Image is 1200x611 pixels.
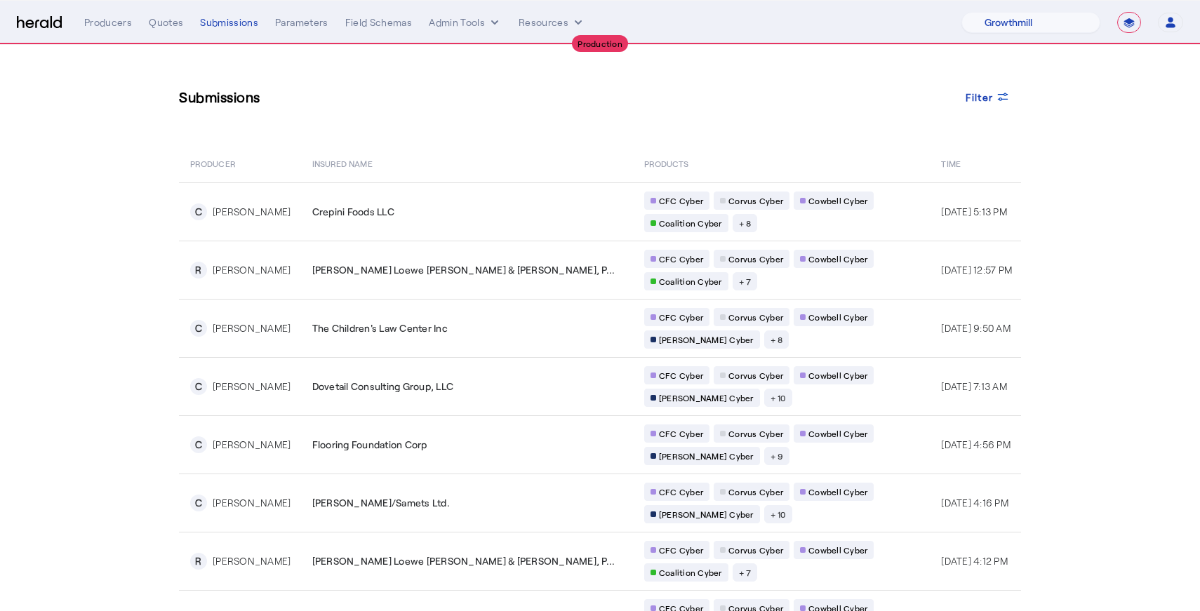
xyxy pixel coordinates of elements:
span: CFC Cyber [659,311,703,323]
span: Cowbell Cyber [808,428,867,439]
div: [PERSON_NAME] [213,554,291,568]
span: Corvus Cyber [728,311,783,323]
span: [DATE] 4:16 PM [941,497,1008,509]
div: R [190,553,207,570]
span: [PERSON_NAME] Cyber [659,392,754,403]
span: Coalition Cyber [659,567,722,578]
button: Resources dropdown menu [519,15,585,29]
span: PRODUCTS [644,156,689,170]
span: Coalition Cyber [659,217,722,229]
span: Corvus Cyber [728,428,783,439]
div: Quotes [149,15,183,29]
div: Producers [84,15,132,29]
span: + 8 [739,217,752,229]
div: [PERSON_NAME] [213,380,291,394]
span: CFC Cyber [659,370,703,381]
div: C [190,320,207,337]
span: + 7 [739,276,752,287]
span: Cowbell Cyber [808,253,867,264]
div: C [190,495,207,511]
div: C [190,203,207,220]
div: [PERSON_NAME] [213,321,291,335]
span: [DATE] 4:56 PM [941,438,1011,450]
h3: Submissions [179,87,260,107]
span: [PERSON_NAME] Cyber [659,334,754,345]
div: Production [572,35,628,52]
div: [PERSON_NAME] [213,205,291,219]
div: [PERSON_NAME] [213,263,291,277]
div: R [190,262,207,278]
span: Crepini Foods LLC [312,205,394,219]
span: CFC Cyber [659,544,703,556]
span: [DATE] 7:13 AM [941,380,1007,392]
span: [PERSON_NAME] Cyber [659,509,754,520]
span: Corvus Cyber [728,370,783,381]
span: + 7 [739,567,752,578]
span: Cowbell Cyber [808,311,867,323]
span: PRODUCER [190,156,236,170]
span: Corvus Cyber [728,253,783,264]
span: [DATE] 5:13 PM [941,206,1007,217]
div: [PERSON_NAME] [213,496,291,510]
span: [DATE] 4:12 PM [941,555,1008,567]
span: Coalition Cyber [659,276,722,287]
div: Parameters [275,15,328,29]
span: Flooring Foundation Corp [312,438,427,452]
span: Corvus Cyber [728,544,783,556]
span: [PERSON_NAME] Loewe [PERSON_NAME] & [PERSON_NAME], P... [312,554,615,568]
span: [PERSON_NAME]/Samets Ltd. [312,496,450,510]
span: Cowbell Cyber [808,486,867,497]
span: Corvus Cyber [728,195,783,206]
span: [PERSON_NAME] Cyber [659,450,754,462]
span: Filter [966,90,994,105]
span: Cowbell Cyber [808,370,867,381]
span: + 10 [771,392,786,403]
div: C [190,378,207,395]
div: C [190,436,207,453]
span: [DATE] 12:57 PM [941,264,1012,276]
span: The Children's Law Center Inc [312,321,448,335]
span: Cowbell Cyber [808,544,867,556]
span: [PERSON_NAME] Loewe [PERSON_NAME] & [PERSON_NAME], P... [312,263,615,277]
span: + 10 [771,509,786,520]
span: CFC Cyber [659,253,703,264]
span: Corvus Cyber [728,486,783,497]
span: [DATE] 9:50 AM [941,322,1011,334]
div: Submissions [200,15,258,29]
span: CFC Cyber [659,486,703,497]
span: + 9 [771,450,784,462]
img: Herald Logo [17,16,62,29]
div: Field Schemas [345,15,413,29]
span: + 8 [771,334,783,345]
span: Cowbell Cyber [808,195,867,206]
span: CFC Cyber [659,428,703,439]
button: Filter [954,84,1022,109]
button: internal dropdown menu [429,15,502,29]
span: Dovetail Consulting Group, LLC [312,380,454,394]
span: CFC Cyber [659,195,703,206]
div: [PERSON_NAME] [213,438,291,452]
span: Time [941,156,960,170]
span: Insured Name [312,156,373,170]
